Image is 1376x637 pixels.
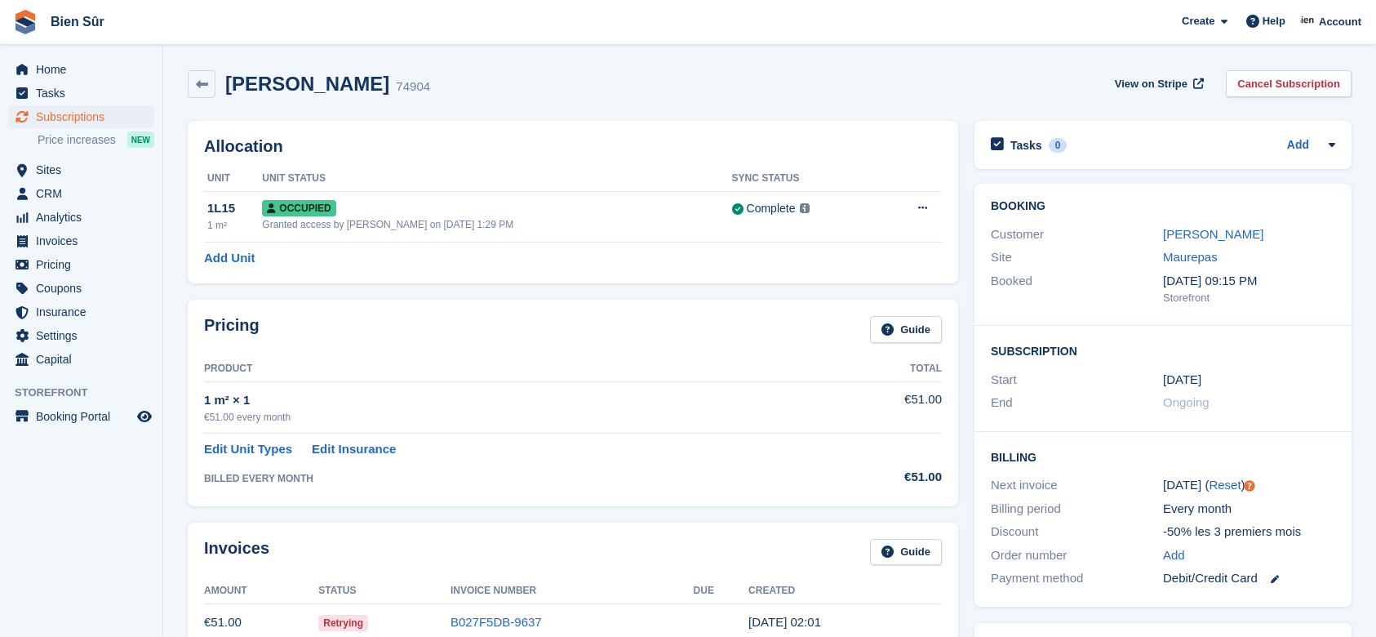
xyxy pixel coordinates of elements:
[204,539,269,566] h2: Invoices
[991,248,1163,267] div: Site
[204,391,822,410] div: 1 m² × 1
[451,615,542,629] a: B027F5DB-9637
[36,58,134,81] span: Home
[732,166,878,192] th: Sync Status
[991,342,1335,359] h2: Subscription
[8,182,154,205] a: menu
[748,578,942,604] th: Created
[991,476,1163,495] div: Next invoice
[15,385,162,401] span: Storefront
[1226,70,1352,97] a: Cancel Subscription
[207,199,262,218] div: 1L15
[36,158,134,181] span: Sites
[8,229,154,252] a: menu
[748,615,821,629] time: 2025-08-10 00:01:03 UTC
[747,200,796,217] div: Complete
[127,131,154,148] div: NEW
[1182,13,1214,29] span: Create
[36,324,134,347] span: Settings
[204,166,262,192] th: Unit
[36,105,134,128] span: Subscriptions
[991,225,1163,244] div: Customer
[8,253,154,276] a: menu
[1209,478,1241,492] a: Reset
[1263,13,1285,29] span: Help
[1010,138,1042,153] h2: Tasks
[44,8,111,35] a: Bien Sûr
[991,394,1163,412] div: End
[318,615,368,631] span: Retrying
[8,105,154,128] a: menu
[318,578,451,604] th: Status
[870,316,942,343] a: Guide
[991,546,1163,565] div: Order number
[991,272,1163,306] div: Booked
[36,182,134,205] span: CRM
[1163,500,1335,519] div: Every month
[204,137,942,156] h2: Allocation
[8,277,154,300] a: menu
[204,578,318,604] th: Amount
[36,277,134,300] span: Coupons
[225,73,389,95] h2: [PERSON_NAME]
[8,301,154,323] a: menu
[135,407,154,426] a: Preview store
[822,356,942,382] th: Total
[991,500,1163,519] div: Billing period
[1163,272,1335,291] div: [DATE] 09:15 PM
[36,405,134,428] span: Booking Portal
[204,249,255,268] a: Add Unit
[1163,395,1210,409] span: Ongoing
[1163,371,1201,390] time: 2025-03-10 00:00:00 UTC
[822,381,942,433] td: €51.00
[1242,479,1257,493] div: Tooltip anchor
[204,410,822,425] div: €51.00 every month
[1163,476,1335,495] div: [DATE] ( )
[991,371,1163,390] div: Start
[991,448,1335,465] h2: Billing
[1163,546,1185,565] a: Add
[36,229,134,252] span: Invoices
[991,523,1163,541] div: Discount
[312,440,396,459] a: Edit Insurance
[1163,227,1263,241] a: [PERSON_NAME]
[1300,13,1316,29] img: Asmaa Habri
[870,539,942,566] a: Guide
[396,78,430,96] div: 74904
[204,316,260,343] h2: Pricing
[451,578,694,604] th: Invoice Number
[8,348,154,371] a: menu
[8,206,154,229] a: menu
[822,468,942,487] div: €51.00
[13,10,38,34] img: stora-icon-8386f47178a22dfd0bd8f6a31ec36ba5ce8667c1dd55bd0f319d3a0aa187defe.svg
[262,166,731,192] th: Unit Status
[204,471,822,486] div: BILLED EVERY MONTH
[1108,70,1207,97] a: View on Stripe
[991,569,1163,588] div: Payment method
[8,324,154,347] a: menu
[38,131,154,149] a: Price increases NEW
[8,82,154,105] a: menu
[262,200,335,216] span: Occupied
[1115,76,1187,92] span: View on Stripe
[8,158,154,181] a: menu
[800,203,810,213] img: icon-info-grey-7440780725fd019a000dd9b08b2336e03edf1995a4989e88bcd33f0948082b44.svg
[1163,523,1335,541] div: -50% les 3 premiers mois
[36,253,134,276] span: Pricing
[1319,14,1361,30] span: Account
[38,132,116,148] span: Price increases
[1049,138,1068,153] div: 0
[1163,290,1335,306] div: Storefront
[991,200,1335,213] h2: Booking
[207,218,262,233] div: 1 m²
[262,217,731,232] div: Granted access by [PERSON_NAME] on [DATE] 1:29 PM
[204,440,292,459] a: Edit Unit Types
[36,206,134,229] span: Analytics
[1163,569,1335,588] div: Debit/Credit Card
[36,348,134,371] span: Capital
[1163,250,1218,264] a: Maurepas
[204,356,822,382] th: Product
[8,58,154,81] a: menu
[8,405,154,428] a: menu
[36,82,134,105] span: Tasks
